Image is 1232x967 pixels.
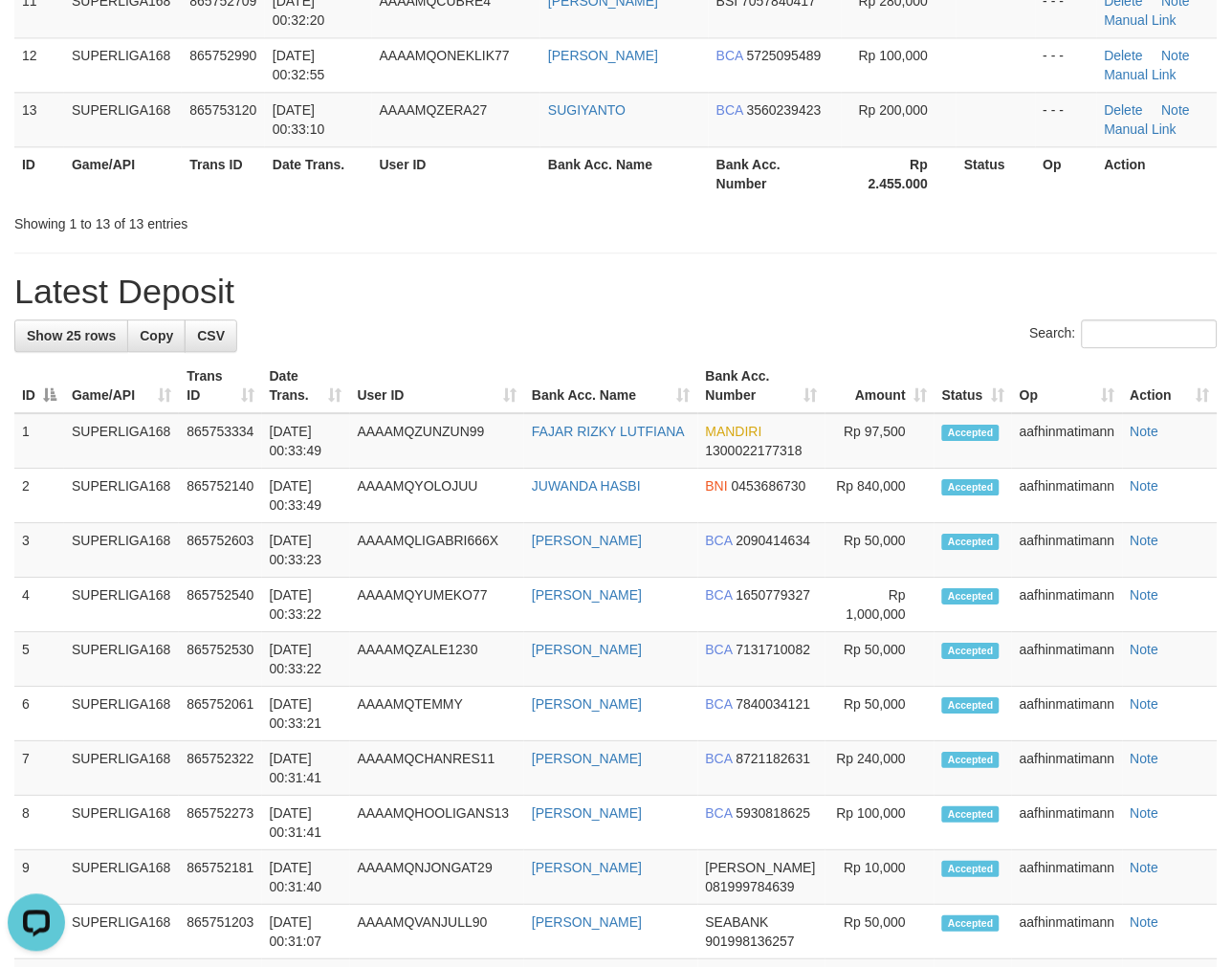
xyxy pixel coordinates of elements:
[350,796,525,850] td: AAAAMQHOOLIGANS13
[737,533,811,548] span: Copy 2090414634 to clipboard
[706,642,733,657] span: BCA
[706,751,733,766] span: BCA
[14,469,64,523] td: 2
[14,207,499,233] div: Showing 1 to 13 of 13 entries
[706,478,728,494] span: BNI
[747,102,822,118] span: Copy 3560239423 to clipboard
[942,643,1000,659] span: Accepted
[127,319,186,352] a: Copy
[737,751,811,766] span: Copy 8721182631 to clipboard
[825,850,935,905] td: Rp 10,000
[262,687,350,741] td: [DATE] 00:33:21
[64,796,179,850] td: SUPERLIGA168
[1105,102,1143,118] a: Delete
[179,850,261,905] td: 865752181
[1105,67,1177,82] a: Manual Link
[706,533,733,548] span: BCA
[1131,424,1159,439] a: Note
[350,523,525,578] td: AAAAMQLIGABRI666X
[1123,359,1218,413] th: Action: activate to sort column ascending
[179,359,261,413] th: Trans ID: activate to sort column ascending
[706,879,795,894] span: Copy 081999784639 to clipboard
[532,914,642,930] a: [PERSON_NAME]
[1030,319,1218,348] label: Search:
[372,146,541,201] th: User ID
[1131,696,1159,712] a: Note
[265,146,372,201] th: Date Trans.
[737,587,811,603] span: Copy 1650779327 to clipboard
[27,328,116,343] span: Show 25 rows
[64,469,179,523] td: SUPERLIGA168
[825,469,935,523] td: Rp 840,000
[825,741,935,796] td: Rp 240,000
[1036,37,1097,92] td: - - -
[1131,751,1159,766] a: Note
[179,905,261,959] td: 865751203
[1105,121,1177,137] a: Manual Link
[64,523,179,578] td: SUPERLIGA168
[706,805,733,821] span: BCA
[942,425,1000,441] span: Accepted
[532,478,641,494] a: JUWANDA HASBI
[747,48,822,63] span: Copy 5725095489 to clipboard
[14,319,128,352] a: Show 25 rows
[1012,905,1123,959] td: aafhinmatimann
[350,741,525,796] td: AAAAMQCHANRES11
[706,587,733,603] span: BCA
[262,413,350,469] td: [DATE] 00:33:49
[716,48,743,63] span: BCA
[825,359,935,413] th: Amount: activate to sort column ascending
[532,860,642,875] a: [PERSON_NAME]
[706,424,762,439] span: MANDIRI
[14,37,64,92] td: 12
[825,687,935,741] td: Rp 50,000
[957,146,1035,201] th: Status
[1162,102,1191,118] a: Note
[1012,796,1123,850] td: aafhinmatimann
[1162,48,1191,63] a: Note
[942,588,1000,604] span: Accepted
[14,850,64,905] td: 9
[350,413,525,469] td: AAAAMQZUNZUN99
[532,751,642,766] a: [PERSON_NAME]
[350,359,525,413] th: User ID: activate to sort column ascending
[64,578,179,632] td: SUPERLIGA168
[380,48,510,63] span: AAAAMQONEKLIK77
[1012,578,1123,632] td: aafhinmatimann
[1036,146,1097,201] th: Op
[1012,741,1123,796] td: aafhinmatimann
[14,146,64,201] th: ID
[179,469,261,523] td: 865752140
[825,578,935,632] td: Rp 1,000,000
[262,850,350,905] td: [DATE] 00:31:40
[350,687,525,741] td: AAAAMQTEMMY
[1012,413,1123,469] td: aafhinmatimann
[179,578,261,632] td: 865752540
[189,102,256,118] span: 865753120
[179,413,261,469] td: 865753334
[825,523,935,578] td: Rp 50,000
[262,796,350,850] td: [DATE] 00:31:41
[706,860,816,875] span: [PERSON_NAME]
[182,146,265,201] th: Trans ID
[532,805,642,821] a: [PERSON_NAME]
[532,424,685,439] a: FAJAR RIZKY LUTFIANA
[14,632,64,687] td: 5
[706,443,803,458] span: Copy 1300022177318 to clipboard
[185,319,237,352] a: CSV
[1131,533,1159,548] a: Note
[942,697,1000,714] span: Accepted
[14,273,1218,311] h1: Latest Deposit
[737,805,811,821] span: Copy 5930818625 to clipboard
[8,8,65,65] button: Open LiveChat chat widget
[350,850,525,905] td: AAAAMQNJONGAT29
[1097,146,1218,201] th: Action
[1131,805,1159,821] a: Note
[737,696,811,712] span: Copy 7840034121 to clipboard
[532,696,642,712] a: [PERSON_NAME]
[64,850,179,905] td: SUPERLIGA168
[179,523,261,578] td: 865752603
[1012,523,1123,578] td: aafhinmatimann
[942,915,1000,932] span: Accepted
[262,469,350,523] td: [DATE] 00:33:49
